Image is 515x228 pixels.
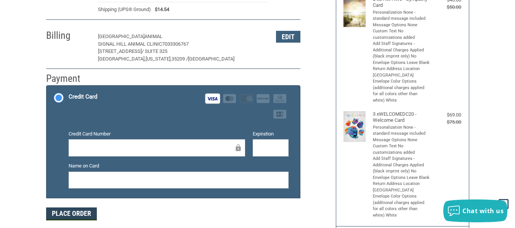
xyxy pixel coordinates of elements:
span: [STREET_ADDRESS] [98,48,142,54]
label: Expiration [253,130,289,138]
button: Place Order [46,207,97,220]
div: Credit Card [69,91,97,103]
label: Name on Card [69,162,289,170]
label: Credit Card Number [69,130,245,138]
div: $75.00 [432,118,461,126]
span: [US_STATE], [146,56,172,62]
button: Chat with us [443,199,507,222]
li: Message Options None [373,22,430,29]
li: Return Address Location [GEOGRAPHIC_DATA] [373,181,430,193]
span: 7033306767 [162,41,189,47]
span: $14.54 [151,6,169,13]
h4: 3 x WELCOMEDC20 - Welcome Card [373,111,430,124]
span: / Suite 325 [142,48,167,54]
button: Edit [276,31,300,43]
li: Add Staff Signatures - Additional Charges Applied (black imprint only) No [373,156,430,175]
span: [GEOGRAPHIC_DATA], [98,56,146,62]
span: Chat with us [462,207,504,215]
span: 35209 / [172,56,188,62]
li: Personalization None - standard message included [373,10,430,22]
li: Custom Text No customizations added [373,28,430,41]
li: Envelope Options Leave Blank [373,60,430,66]
li: Custom Text No customizations added [373,143,430,156]
li: Message Options None [373,137,430,143]
h2: Payment [46,72,91,85]
li: Add Staff Signatures - Additional Charges Applied (black imprint only) No [373,41,430,60]
span: [GEOGRAPHIC_DATA] [98,33,144,39]
span: Signal Hill Animal Clinic [98,41,162,47]
li: Personalization None - standard message included [373,124,430,137]
span: [GEOGRAPHIC_DATA] [188,56,234,62]
span: Animal [144,33,162,39]
span: Shipping (UPS® Ground) [98,6,151,13]
h2: Billing [46,29,91,42]
li: Envelope Options Leave Blank [373,175,430,181]
div: $69.00 [432,111,461,119]
li: Return Address Location [GEOGRAPHIC_DATA] [373,66,430,78]
li: Envelope Color Options (additional charges applied for all colors other than white) White [373,193,430,218]
div: $50.00 [432,3,461,11]
li: Envelope Color Options (additional charges applied for all colors other than white) White [373,78,430,104]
